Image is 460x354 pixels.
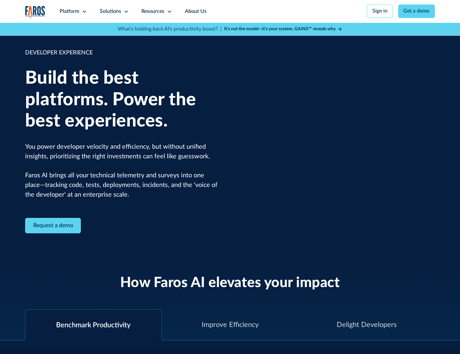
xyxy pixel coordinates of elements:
[25,6,46,19] img: Logo of the analytics and reporting company Faros.
[120,275,340,292] h2: How Faros AI elevates your impact
[60,8,79,15] div: Platform
[25,49,221,57] div: DEVELOPER EXPERIENCE
[25,142,221,200] p: You power developer velocity and efficiency, but without unified insights, prioritizing the right...
[337,320,397,330] div: Delight Developers
[141,8,164,15] div: Resources
[224,27,336,31] strong: It’s not the model—it’s your system. GAINS™ reveals why
[25,68,221,132] h1: Build the best platforms. Power the best experiences.
[25,218,81,234] a: Contact Modal
[202,320,259,330] div: Improve Efficiency
[56,320,130,331] div: Benchmark Productivity
[224,26,343,33] a: It’s not the model—it’s your system. GAINS™ reveals why
[398,5,435,18] a: Get a demo
[367,5,393,18] a: Sign in
[25,6,46,19] a: home
[118,25,222,33] p: What's holding back AI's productivity boost? |
[100,8,121,15] div: Solutions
